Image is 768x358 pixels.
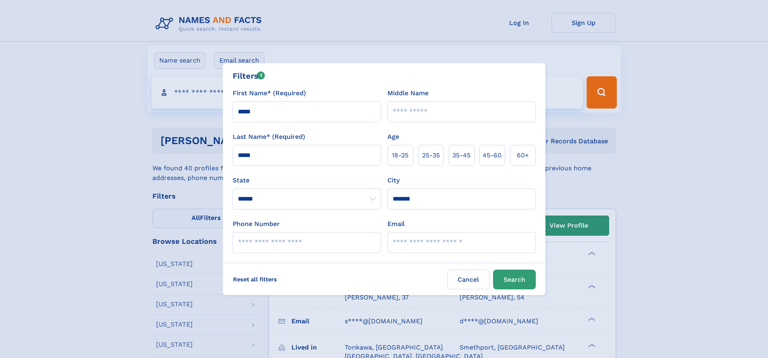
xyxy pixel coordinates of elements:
span: 45‑60 [483,151,502,160]
span: 18‑25 [392,151,408,160]
label: First Name* (Required) [233,88,306,98]
label: Cancel [447,270,490,289]
label: Age [387,132,399,142]
label: Middle Name [387,88,429,98]
label: State [233,176,381,185]
label: Email [387,219,405,229]
span: 35‑45 [452,151,470,160]
span: 25‑35 [422,151,440,160]
span: 60+ [517,151,529,160]
label: Reset all filters [228,270,282,289]
label: Last Name* (Required) [233,132,305,142]
button: Search [493,270,536,289]
label: Phone Number [233,219,280,229]
div: Filters [233,70,265,82]
label: City [387,176,400,185]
